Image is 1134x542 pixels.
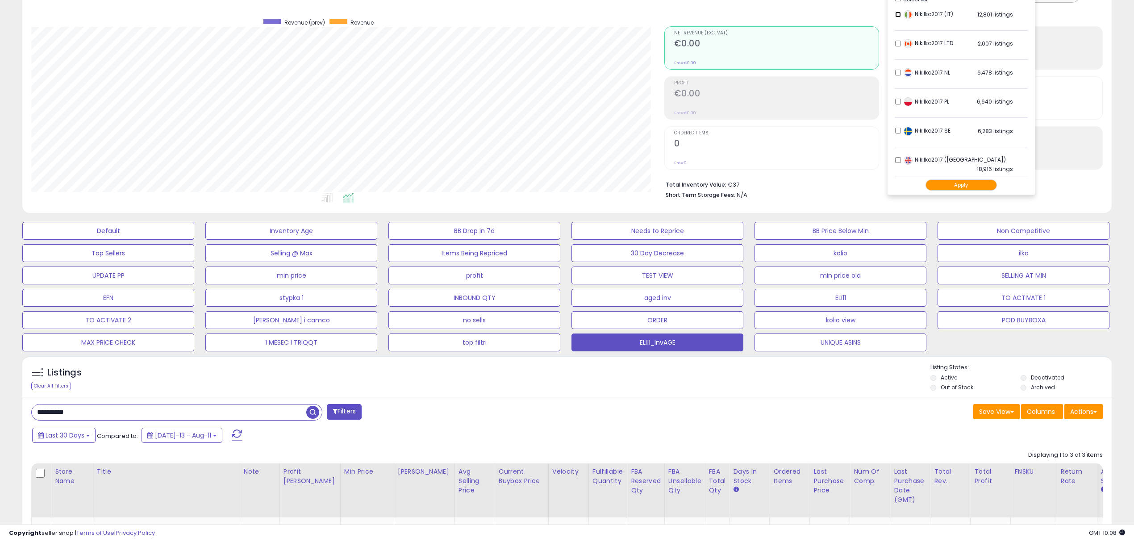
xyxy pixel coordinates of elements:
div: FNSKU [1014,467,1053,476]
button: UNIQUE ASINS [755,334,926,351]
div: [PERSON_NAME] [398,467,451,476]
span: 6,478 listings [977,69,1013,76]
button: no sells [388,311,560,329]
button: BB Price Below Min [755,222,926,240]
h5: Listings [47,367,82,379]
div: Last Purchase Price [813,467,846,495]
small: Prev: 0 [674,160,687,166]
div: Return Rate [1061,467,1093,486]
span: N/A [737,191,747,199]
button: Last 30 Days [32,428,96,443]
span: Nikilko2017 LTD. [904,39,955,47]
span: 12,801 listings [977,11,1013,18]
button: EFN [22,289,194,307]
label: Out of Stock [941,384,973,391]
div: Ordered Items [773,467,806,486]
span: 6,283 listings [978,127,1013,135]
span: 2,007 listings [978,40,1013,47]
button: Needs to Reprice [571,222,743,240]
button: ELI11_InvAGE [571,334,743,351]
button: TO ACTIVATE 2 [22,311,194,329]
b: Short Term Storage Fees: [666,191,735,199]
span: Nikilko2017 (IT) [904,10,953,18]
div: Clear All Filters [31,382,71,390]
button: Apply [926,179,997,191]
div: Num of Comp. [854,467,886,486]
img: poland.png [904,97,913,106]
h2: €0.00 [674,38,879,50]
span: 6,640 listings [977,98,1013,105]
span: Ordered Items [674,131,879,136]
button: Inventory Age [205,222,377,240]
button: [PERSON_NAME] i camco [205,311,377,329]
label: Deactivated [1031,374,1064,381]
button: 30 Day Decrease [571,244,743,262]
img: italy.png [904,10,913,19]
button: SELLING AT MIN [938,267,1109,284]
span: Revenue (prev) [284,19,325,26]
button: ilko [938,244,1109,262]
span: Nikilko2017 PL [904,98,949,105]
span: Profit [674,81,879,86]
button: MAX PRICE CHECK [22,334,194,351]
img: sweden.png [904,127,913,136]
button: Items Being Repriced [388,244,560,262]
small: Prev: €0.00 [674,60,696,66]
button: Top Sellers [22,244,194,262]
div: seller snap | | [9,529,155,538]
span: Nikilko2017 ([GEOGRAPHIC_DATA]) [904,156,1006,163]
div: Profit [PERSON_NAME] [283,467,337,486]
button: Default [22,222,194,240]
span: 2025-09-11 10:08 GMT [1089,529,1125,537]
label: Archived [1031,384,1055,391]
li: €37 [666,179,1096,189]
button: kolio view [755,311,926,329]
button: ELI11 [755,289,926,307]
button: top filtri [388,334,560,351]
div: Displaying 1 to 3 of 3 items [1028,451,1103,459]
span: Nikilko2017 NL [904,69,950,76]
img: uk.png [904,156,913,165]
img: canada.png [904,39,913,48]
button: BB Drop in 7d [388,222,560,240]
span: 18,916 listings [977,165,1013,173]
p: Listing States: [930,363,1112,372]
div: Store Name [55,467,89,486]
div: Total Rev. [934,467,967,486]
button: kolio [755,244,926,262]
div: Note [244,467,276,476]
button: Filters [327,404,362,420]
button: TO ACTIVATE 1 [938,289,1109,307]
button: Columns [1021,404,1063,419]
button: Save View [973,404,1020,419]
div: Last Purchase Date (GMT) [894,467,926,504]
a: Terms of Use [76,529,114,537]
div: Avg Selling Price [459,467,491,495]
button: 1 MESEC I TRIQQT [205,334,377,351]
button: min price old [755,267,926,284]
b: Total Inventory Value: [666,181,726,188]
button: INBOUND QTY [388,289,560,307]
span: Net Revenue (Exc. VAT) [674,31,879,36]
span: Last 30 Days [46,431,84,440]
div: Days In Stock [733,467,766,486]
img: netherlands.png [904,68,913,77]
div: Total Profit [974,467,1007,486]
h2: 0 [674,138,879,150]
button: TEST VIEW [571,267,743,284]
span: Nikilko2017 SE [904,127,951,134]
a: Privacy Policy [116,529,155,537]
small: Prev: €0.00 [674,110,696,116]
div: FBA Unsellable Qty [668,467,701,495]
span: [DATE]-13 - Aug-11 [155,431,211,440]
small: Days In Stock. [733,486,738,494]
span: Compared to: [97,432,138,440]
div: Min Price [344,467,390,476]
button: ORDER [571,311,743,329]
small: Avg BB Share. [1101,486,1106,494]
div: Title [97,467,236,476]
button: Non Competitive [938,222,1109,240]
button: [DATE]-13 - Aug-11 [142,428,222,443]
div: FBA Total Qty [709,467,726,495]
button: POD BUYBOXA [938,311,1109,329]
